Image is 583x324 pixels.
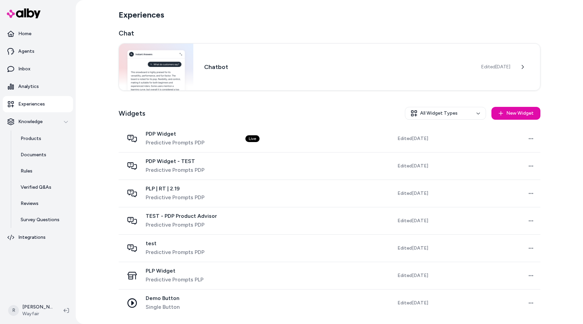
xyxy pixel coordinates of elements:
[8,305,19,316] span: R
[405,107,486,120] button: All Widget Types
[146,240,204,247] span: test
[18,101,45,108] p: Experiences
[119,43,540,91] a: Chat widgetChatbotEdited[DATE]
[146,131,204,137] span: PDP Widget
[3,78,73,95] a: Analytics
[18,66,30,72] p: Inbox
[21,168,32,175] p: Rules
[18,48,34,55] p: Agents
[146,276,203,284] span: Predictive Prompts PLP
[245,135,260,142] div: Live
[146,166,204,174] span: Predictive Prompts PDP
[22,310,53,317] span: Wayfair
[397,135,428,142] span: Edited [DATE]
[21,184,51,191] p: Verified Q&As
[397,217,428,224] span: Edited [DATE]
[3,61,73,77] a: Inbox
[14,179,73,195] a: Verified Q&As
[18,118,43,125] p: Knowledge
[146,213,217,219] span: TEST - PDP Product Advisor
[146,303,180,311] span: Single Button
[397,190,428,197] span: Edited [DATE]
[4,300,58,321] button: R[PERSON_NAME]Wayfair
[397,300,428,306] span: Edited [DATE]
[146,185,204,192] span: PLP | RT | 2.19
[397,245,428,252] span: Edited [DATE]
[22,304,53,310] p: [PERSON_NAME]
[146,221,217,229] span: Predictive Prompts PDP
[146,158,204,165] span: PDP Widget - TEST
[119,9,164,20] h2: Experiences
[3,229,73,246] a: Integrations
[146,295,180,302] span: Demo Button
[18,30,31,37] p: Home
[3,96,73,112] a: Experiences
[146,139,204,147] span: Predictive Prompts PDP
[14,195,73,212] a: Reviews
[14,163,73,179] a: Rules
[204,62,470,72] h3: Chatbot
[119,109,145,118] h2: Widgets
[146,248,204,256] span: Predictive Prompts PDP
[397,272,428,279] span: Edited [DATE]
[3,114,73,130] button: Knowledge
[21,135,41,142] p: Products
[146,268,203,274] span: PLP Widget
[481,64,510,70] span: Edited [DATE]
[21,200,39,207] p: Reviews
[119,44,194,90] img: Chat widget
[7,8,41,18] img: alby Logo
[21,216,59,223] p: Survey Questions
[146,193,204,202] span: Predictive Prompts PDP
[18,234,46,241] p: Integrations
[21,152,46,158] p: Documents
[397,163,428,169] span: Edited [DATE]
[119,28,540,38] h2: Chat
[3,26,73,42] a: Home
[14,131,73,147] a: Products
[14,147,73,163] a: Documents
[18,83,39,90] p: Analytics
[491,107,540,120] button: New Widget
[3,43,73,60] a: Agents
[14,212,73,228] a: Survey Questions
